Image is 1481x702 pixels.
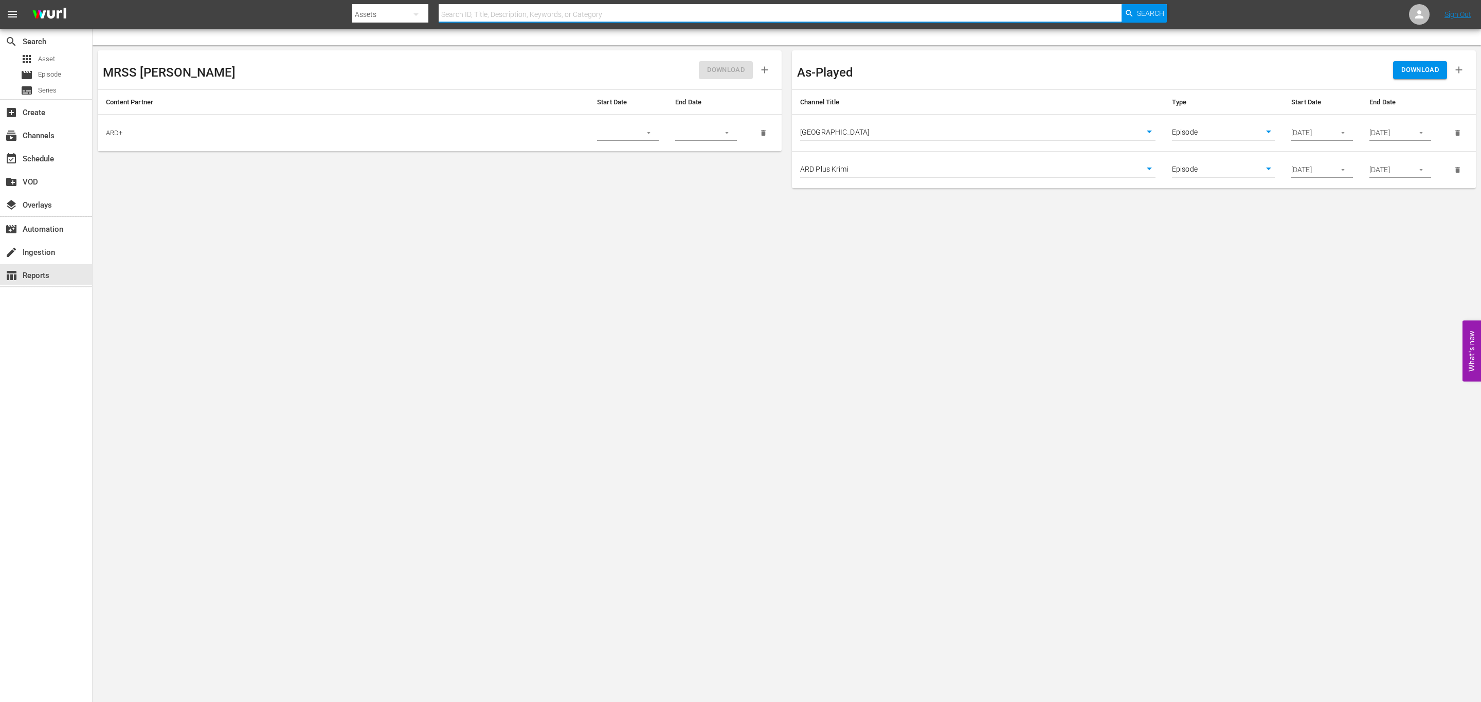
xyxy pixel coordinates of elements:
h3: As-Played [797,66,853,79]
td: ARD+ [98,115,589,152]
span: Asset [21,53,33,65]
button: Search [1122,4,1167,23]
th: End Date [667,90,745,115]
span: Search [1137,4,1164,23]
span: Overlays [5,199,17,211]
th: Start Date [1283,90,1361,115]
span: Series [38,85,57,96]
span: Automation [5,223,17,235]
button: delete [1448,123,1468,143]
th: Channel Title [792,90,1164,115]
span: Episode [21,69,33,81]
div: Episode [1172,125,1275,141]
span: Ingestion [5,246,17,258]
span: DOWNLOAD [1401,64,1439,76]
th: Start Date [589,90,667,115]
th: End Date [1361,90,1439,115]
th: Content Partner [98,90,589,115]
div: Episode [1172,162,1275,178]
div: ARD Plus Krimi [800,162,1155,178]
button: Open Feedback Widget [1462,321,1481,382]
button: delete [753,123,773,143]
img: ans4CAIJ8jUAAAAAAAAAAAAAAAAAAAAAAAAgQb4GAAAAAAAAAAAAAAAAAAAAAAAAJMjXAAAAAAAAAAAAAAAAAAAAAAAAgAT5G... [25,3,74,27]
span: VOD [5,176,17,188]
span: Reports [5,269,17,282]
span: menu [6,8,19,21]
span: Series [21,84,33,97]
h3: MRSS [PERSON_NAME] [103,66,236,79]
span: Channels [5,130,17,142]
button: delete [1448,160,1468,180]
button: DOWNLOAD [1393,61,1447,79]
span: Search [5,35,17,48]
a: Sign Out [1444,10,1471,19]
span: Create [5,106,17,119]
span: Schedule [5,153,17,165]
span: Episode [38,69,61,80]
th: Type [1164,90,1283,115]
span: Asset [38,54,55,64]
div: [GEOGRAPHIC_DATA] [800,125,1155,141]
